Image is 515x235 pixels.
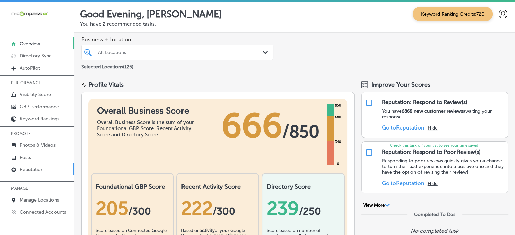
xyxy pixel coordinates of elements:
span: /300 [213,205,235,217]
img: 660ab0bf-5cc7-4cb8-ba1c-48b5ae0f18e60NCTV_CLogo_TV_Black_-500x88.png [11,10,48,17]
div: 850 [334,103,342,108]
div: 340 [334,139,342,145]
div: All Locations [98,49,263,55]
p: Reputation [20,167,43,172]
a: Go toReputation [382,180,424,186]
p: Directory Sync [20,53,52,59]
p: Manage Locations [20,197,59,203]
p: Posts [20,155,31,160]
button: Hide [428,181,438,186]
span: Keyword Ranking Credits: 720 [413,7,493,21]
span: / 850 [282,121,319,142]
span: Improve Your Scores [371,81,430,88]
p: Responding to poor reviews quickly gives you a chance to turn their bad experience into a positiv... [382,158,505,175]
p: Good Evening, [PERSON_NAME] [80,8,222,20]
p: You have awaiting your response. [382,108,505,120]
button: View More [361,202,392,208]
p: Overview [20,41,40,47]
div: 205 [96,197,169,219]
div: Reputation: Respond to Review(s) [382,99,467,105]
p: No completed task [411,228,458,234]
div: 0 [336,161,340,167]
div: 222 [181,197,254,219]
p: Check this task off your list to see your time saved! [362,143,508,148]
strong: 6868 new customer reviews [402,108,463,114]
div: 239 [266,197,340,219]
div: Reputation: Respond to Poor Review(s) [382,149,481,155]
p: Photos & Videos [20,142,56,148]
h1: Overall Business Score [97,105,198,116]
div: Profile Vitals [88,81,124,88]
span: Business + Location [81,36,273,43]
div: Overall Business Score is the sum of your Foundational GBP Score, Recent Activity Score and Direc... [97,119,198,138]
p: Visibility Score [20,92,51,97]
span: /250 [299,205,321,217]
div: 680 [334,115,342,120]
h2: Directory Score [266,183,340,190]
a: Go toReputation [382,124,424,131]
h2: Recent Activity Score [181,183,254,190]
span: 666 [221,105,282,146]
p: Connected Accounts [20,209,66,215]
p: AutoPilot [20,65,40,71]
div: Completed To Dos [414,212,455,217]
span: / 300 [128,205,151,217]
button: Hide [428,125,438,131]
b: activity [200,228,215,233]
p: GBP Performance [20,104,59,110]
p: Selected Locations ( 125 ) [81,61,133,70]
p: You have 2 recommended tasks. [80,21,510,27]
p: Keyword Rankings [20,116,59,122]
h2: Foundational GBP Score [96,183,169,190]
